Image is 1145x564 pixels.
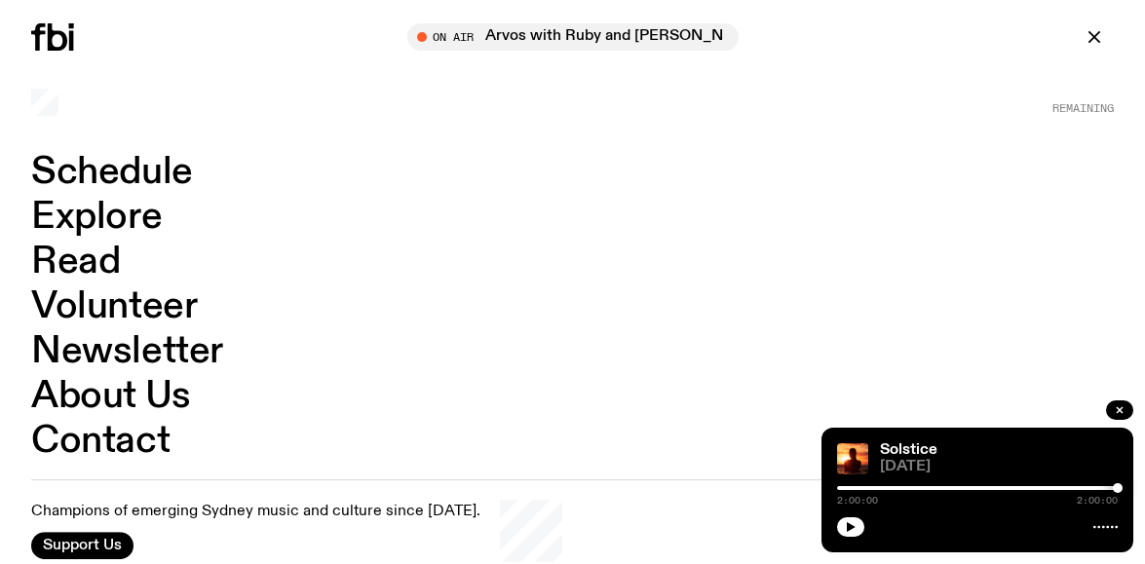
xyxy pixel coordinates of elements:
[407,23,739,51] button: On AirArvos with Ruby and [PERSON_NAME]
[837,496,878,506] span: 2:00:00
[31,154,193,191] a: Schedule
[31,423,170,460] a: Contact
[31,199,162,236] a: Explore
[837,443,868,474] img: A girl standing in the ocean as waist level, staring into the rise of the sun.
[31,333,223,370] a: Newsletter
[31,504,480,522] p: Champions of emerging Sydney music and culture since [DATE].
[31,532,134,559] button: Support Us
[43,537,122,554] span: Support Us
[31,244,120,281] a: Read
[880,460,1118,474] span: [DATE]
[880,442,937,458] a: Solstice
[1052,103,1114,114] span: Remaining
[1077,496,1118,506] span: 2:00:00
[31,378,191,415] a: About Us
[31,288,197,325] a: Volunteer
